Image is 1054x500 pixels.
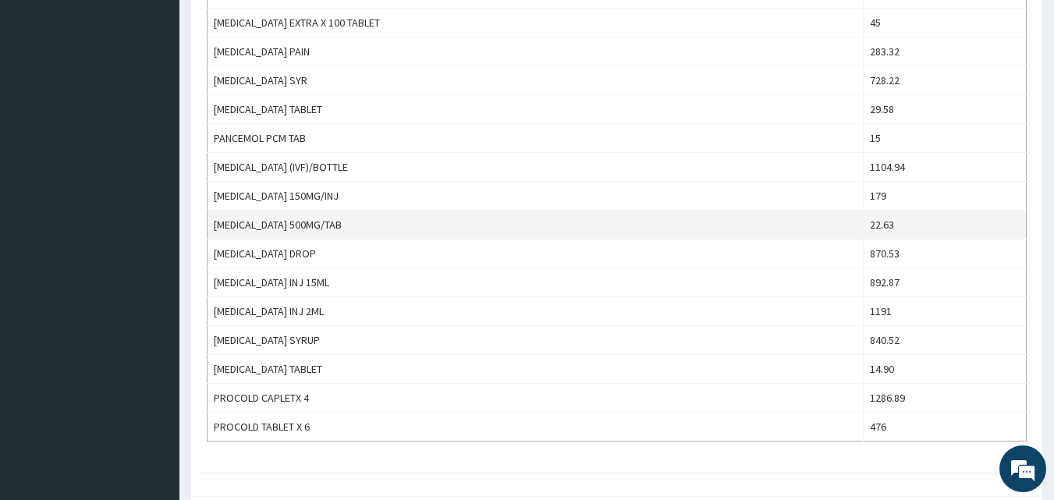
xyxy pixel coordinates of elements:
td: 15 [864,124,1027,153]
td: PANCEMOL PCM TAB [208,124,864,153]
td: [MEDICAL_DATA] TABLET [208,355,864,384]
td: [MEDICAL_DATA] (IVF)/BOTTLE [208,153,864,182]
div: Chat with us now [81,87,262,108]
td: [MEDICAL_DATA] DROP [208,239,864,268]
td: [MEDICAL_DATA] 500MG/TAB [208,211,864,239]
td: [MEDICAL_DATA] INJ 15ML [208,268,864,297]
td: PROCOLD CAPLETX 4 [208,384,864,413]
td: PROCOLD TABLET X 6 [208,413,864,441]
td: 892.87 [864,268,1027,297]
td: 1104.94 [864,153,1027,182]
td: 476 [864,413,1027,441]
td: 870.53 [864,239,1027,268]
td: 283.32 [864,37,1027,66]
td: 1286.89 [864,384,1027,413]
td: [MEDICAL_DATA] INJ 2ML [208,297,864,326]
td: [MEDICAL_DATA] EXTRA X 100 TABLET [208,9,864,37]
td: 29.58 [864,95,1027,124]
div: Minimize live chat window [256,8,293,45]
td: [MEDICAL_DATA] PAIN [208,37,864,66]
textarea: Type your message and hit 'Enter' [8,334,297,388]
td: 22.63 [864,211,1027,239]
span: We're online! [90,151,215,308]
td: [MEDICAL_DATA] TABLET [208,95,864,124]
td: 179 [864,182,1027,211]
td: 1191 [864,297,1027,326]
td: [MEDICAL_DATA] 150MG/INJ [208,182,864,211]
img: d_794563401_company_1708531726252_794563401 [29,78,63,117]
td: 14.90 [864,355,1027,384]
td: 728.22 [864,66,1027,95]
td: 840.52 [864,326,1027,355]
td: 45 [864,9,1027,37]
td: [MEDICAL_DATA] SYRUP [208,326,864,355]
td: [MEDICAL_DATA] SYR [208,66,864,95]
